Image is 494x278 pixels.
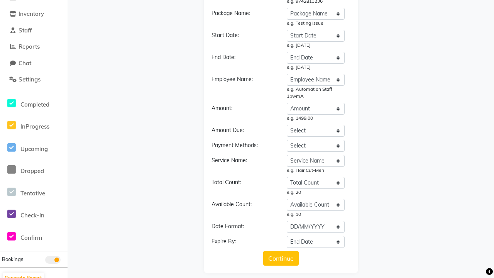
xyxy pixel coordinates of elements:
div: Amount: [206,104,281,122]
div: e.g. [DATE] [287,64,345,71]
span: Chat [19,59,31,67]
div: e.g. 1499.00 [287,115,345,122]
div: Date Format: [206,222,281,233]
div: e.g. Testing Issue [287,20,345,27]
div: Expire By: [206,237,281,248]
span: InProgress [20,123,49,130]
a: Staff [2,26,66,35]
a: Chat [2,59,66,68]
span: Confirm [20,234,42,241]
span: Bookings [2,256,23,262]
span: Dropped [20,167,44,175]
div: e.g. [DATE] [287,42,345,49]
a: Reports [2,42,66,51]
span: Settings [19,76,41,83]
div: Start Date: [206,31,281,49]
div: Payment Methods: [206,141,281,152]
span: Check-In [20,212,44,219]
span: Tentative [20,190,45,197]
span: Upcoming [20,145,48,153]
div: End Date: [206,53,281,71]
div: e.g. Hair Cut-Men [287,167,345,174]
a: Inventory [2,10,66,19]
div: Package Name: [206,9,281,27]
div: Total Count: [206,178,281,196]
button: Continue [263,251,299,266]
div: Available Count: [206,200,281,218]
div: Employee Name: [206,75,281,100]
div: Service Name: [206,156,281,174]
a: Settings [2,75,66,84]
div: Amount Due: [206,126,281,137]
span: Inventory [19,10,44,17]
span: Staff [19,27,32,34]
div: e.g. 20 [287,189,345,196]
span: Reports [19,43,40,50]
div: e.g. Automation Staff 1bwmA [287,86,345,100]
div: e.g. 10 [287,211,345,218]
span: Completed [20,101,49,108]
